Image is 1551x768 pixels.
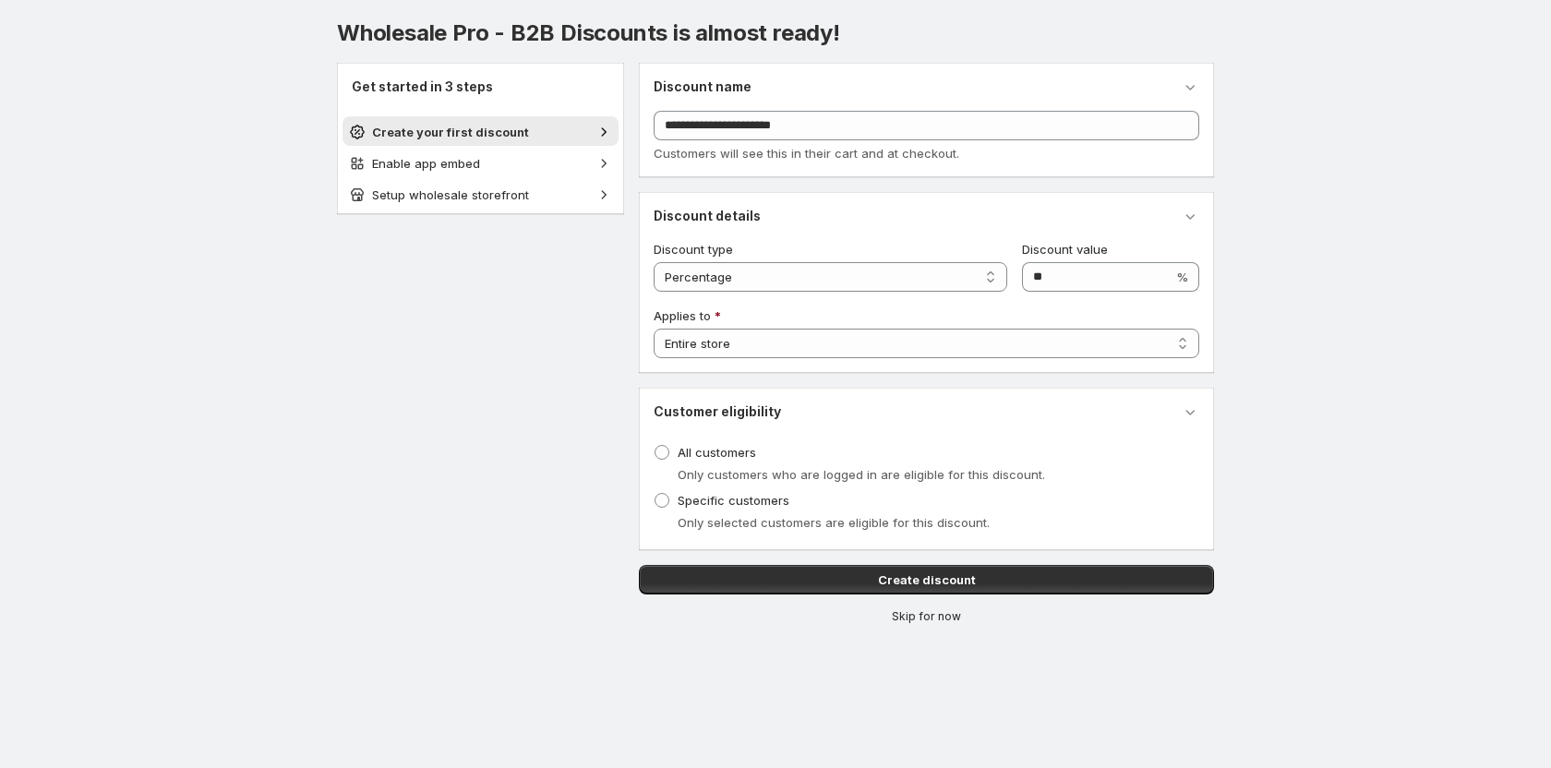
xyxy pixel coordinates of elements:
span: Applies to [654,308,711,323]
button: Create discount [639,565,1214,594]
h3: Discount name [654,78,751,96]
span: Customers will see this in their cart and at checkout. [654,146,959,161]
h2: Get started in 3 steps [352,78,609,96]
span: Discount value [1022,242,1108,257]
span: Create discount [878,570,976,589]
span: Discount type [654,242,733,257]
span: Enable app embed [372,156,480,171]
h3: Discount details [654,207,761,225]
span: Skip for now [892,609,961,624]
span: All customers [678,445,756,460]
h3: Customer eligibility [654,402,781,421]
span: % [1176,270,1188,284]
h1: Wholesale Pro - B2B Discounts is almost ready! [337,18,1214,48]
button: Skip for now [631,606,1221,628]
span: Specific customers [678,493,789,508]
span: Only customers who are logged in are eligible for this discount. [678,467,1045,482]
span: Only selected customers are eligible for this discount. [678,515,990,530]
span: Setup wholesale storefront [372,187,529,202]
span: Create your first discount [372,125,529,139]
